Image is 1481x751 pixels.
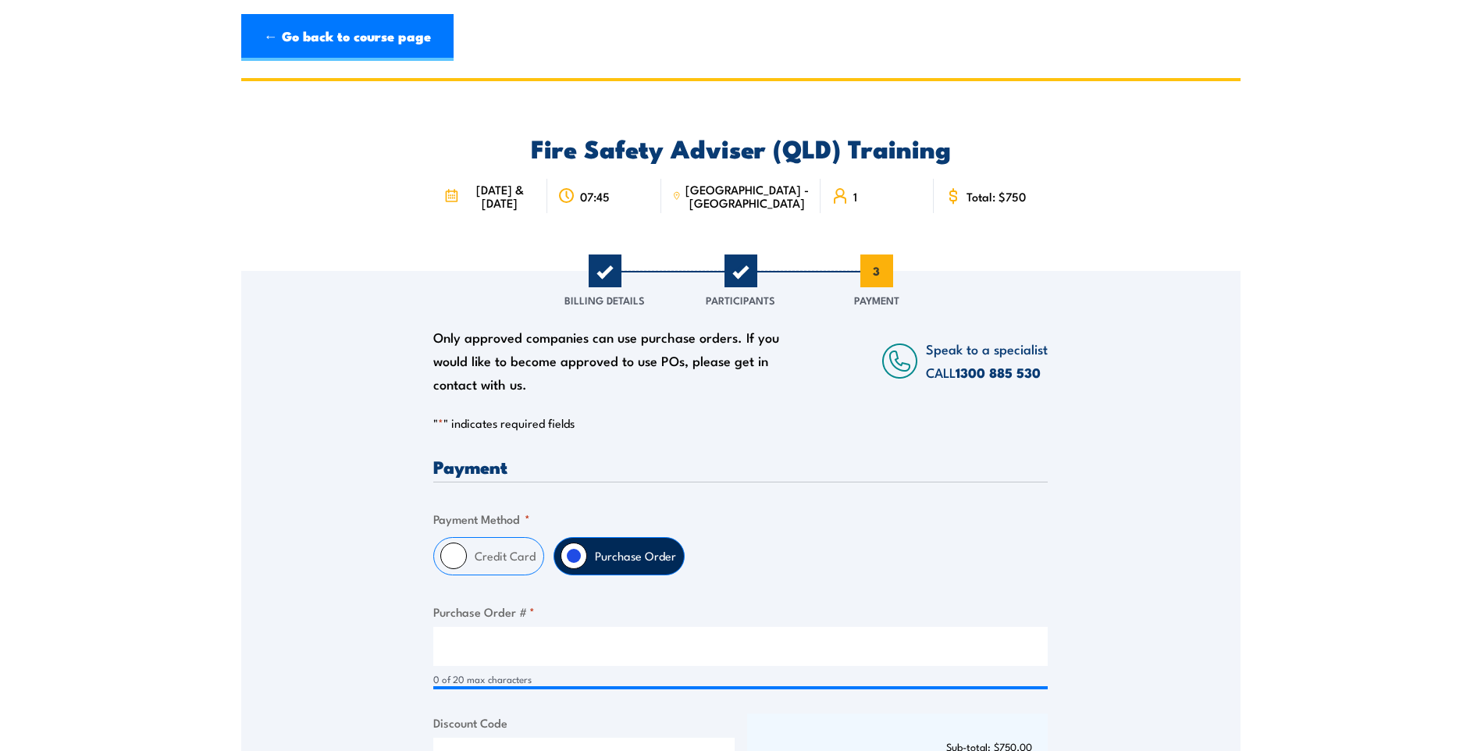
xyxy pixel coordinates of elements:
[724,254,757,287] span: 2
[967,190,1026,203] span: Total: $750
[587,538,684,575] label: Purchase Order
[706,292,775,308] span: Participants
[926,339,1048,382] span: Speak to a specialist CALL
[685,183,810,209] span: [GEOGRAPHIC_DATA] - [GEOGRAPHIC_DATA]
[433,714,735,731] label: Discount Code
[433,457,1048,475] h3: Payment
[433,510,530,528] legend: Payment Method
[853,190,857,203] span: 1
[854,292,899,308] span: Payment
[433,603,1048,621] label: Purchase Order #
[589,254,621,287] span: 1
[433,137,1048,158] h2: Fire Safety Adviser (QLD) Training
[860,254,893,287] span: 3
[564,292,645,308] span: Billing Details
[467,538,543,575] label: Credit Card
[433,672,1048,687] div: 0 of 20 max characters
[580,190,610,203] span: 07:45
[241,14,454,61] a: ← Go back to course page
[433,326,788,396] div: Only approved companies can use purchase orders. If you would like to become approved to use POs,...
[433,415,1048,431] p: " " indicates required fields
[463,183,536,209] span: [DATE] & [DATE]
[956,362,1041,383] a: 1300 885 530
